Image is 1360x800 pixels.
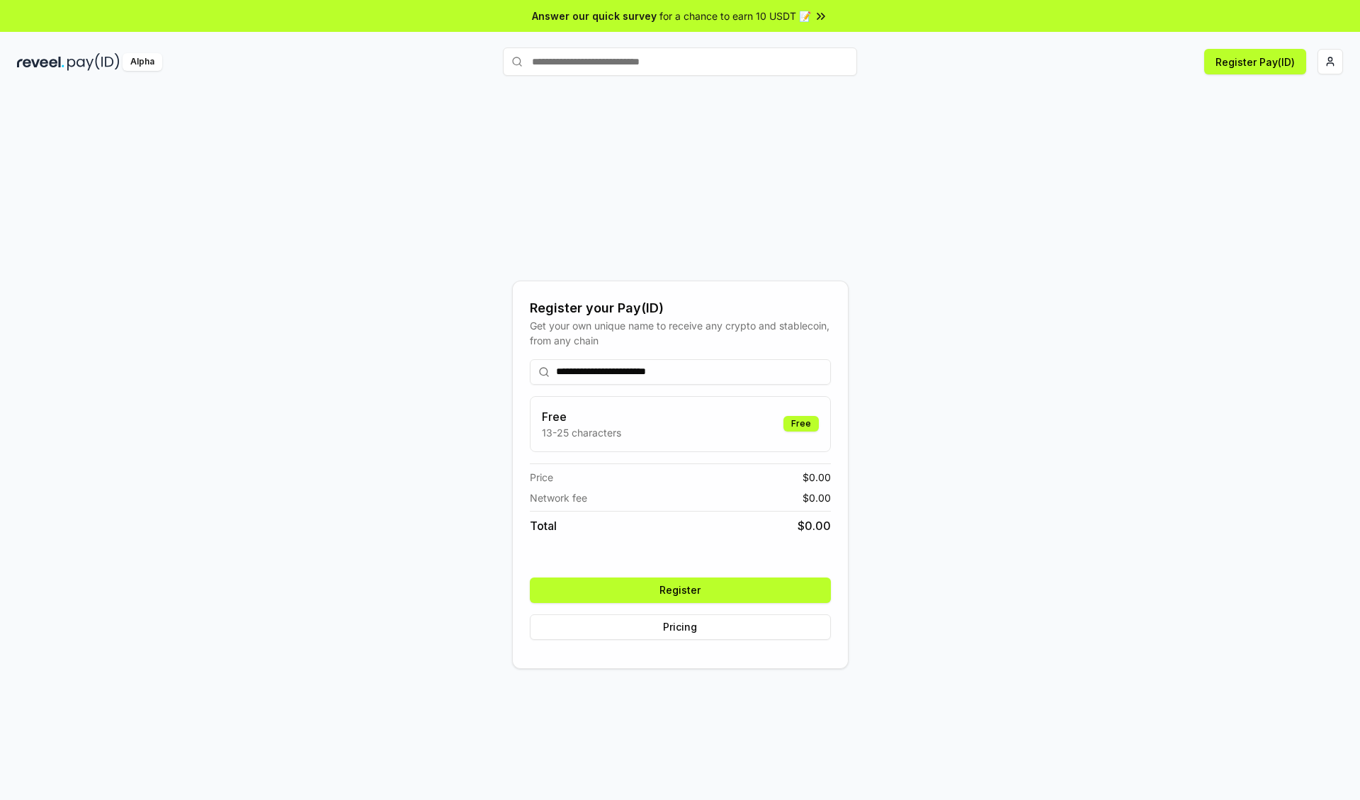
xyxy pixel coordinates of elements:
[803,490,831,505] span: $ 0.00
[530,517,557,534] span: Total
[17,53,64,71] img: reveel_dark
[530,318,831,348] div: Get your own unique name to receive any crypto and stablecoin, from any chain
[783,416,819,432] div: Free
[659,9,811,23] span: for a chance to earn 10 USDT 📝
[542,425,621,440] p: 13-25 characters
[530,470,553,485] span: Price
[803,470,831,485] span: $ 0.00
[530,298,831,318] div: Register your Pay(ID)
[542,408,621,425] h3: Free
[530,490,587,505] span: Network fee
[1204,49,1306,74] button: Register Pay(ID)
[530,578,831,603] button: Register
[798,517,831,534] span: $ 0.00
[530,614,831,640] button: Pricing
[532,9,657,23] span: Answer our quick survey
[123,53,162,71] div: Alpha
[67,53,120,71] img: pay_id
